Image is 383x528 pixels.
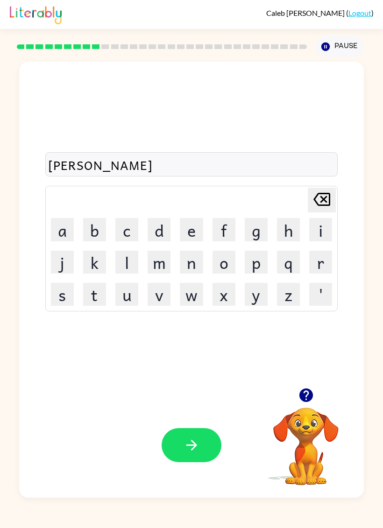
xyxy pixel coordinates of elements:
button: b [83,218,106,241]
button: l [115,251,138,274]
button: w [180,283,203,306]
button: q [277,251,300,274]
button: p [245,251,268,274]
button: g [245,218,268,241]
button: k [83,251,106,274]
button: Pause [316,36,364,57]
button: h [277,218,300,241]
button: y [245,283,268,306]
button: r [309,251,332,274]
button: c [115,218,138,241]
button: s [51,283,74,306]
button: u [115,283,138,306]
div: [PERSON_NAME] [48,155,335,175]
button: f [213,218,235,241]
button: m [148,251,170,274]
a: Logout [348,8,371,17]
button: t [83,283,106,306]
button: j [51,251,74,274]
img: Literably [10,4,62,24]
button: d [148,218,170,241]
button: v [148,283,170,306]
button: z [277,283,300,306]
button: ' [309,283,332,306]
button: o [213,251,235,274]
button: x [213,283,235,306]
div: ( ) [266,8,374,17]
video: Your browser must support playing .mp4 files to use Literably. Please try using another browser. [259,393,353,486]
button: a [51,218,74,241]
button: e [180,218,203,241]
button: n [180,251,203,274]
span: Caleb [PERSON_NAME] [266,8,346,17]
button: i [309,218,332,241]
